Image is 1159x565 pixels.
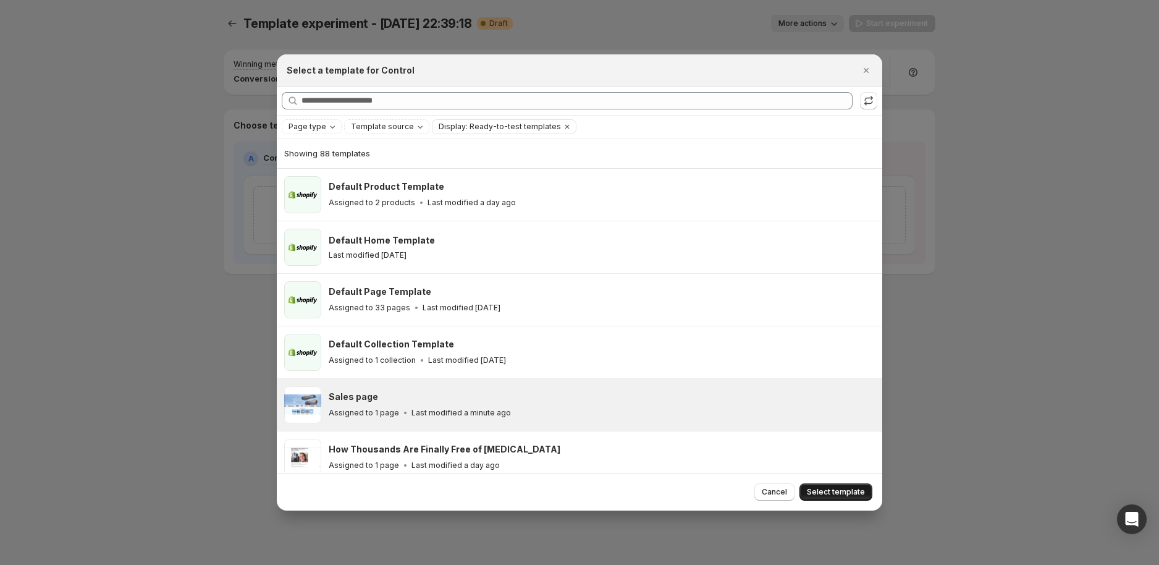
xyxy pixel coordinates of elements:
[284,334,321,371] img: Default Collection Template
[762,487,787,497] span: Cancel
[329,234,435,247] h3: Default Home Template
[428,355,506,365] p: Last modified [DATE]
[411,461,500,470] p: Last modified a day ago
[329,250,407,260] p: Last modified [DATE]
[284,176,321,213] img: Default Product Template
[282,120,341,134] button: Page type
[1117,504,1147,534] div: Open Intercom Messenger
[284,229,321,266] img: Default Home Template
[807,487,865,497] span: Select template
[351,122,414,132] span: Template source
[428,198,516,208] p: Last modified a day ago
[329,303,410,313] p: Assigned to 33 pages
[799,483,872,501] button: Select template
[329,338,454,350] h3: Default Collection Template
[329,391,378,403] h3: Sales page
[754,483,794,501] button: Cancel
[329,198,415,208] p: Assigned to 2 products
[329,443,560,456] h3: How Thousands Are Finally Free of [MEDICAL_DATA]
[329,355,416,365] p: Assigned to 1 collection
[284,148,370,158] span: Showing 88 templates
[411,408,511,418] p: Last modified a minute ago
[561,120,573,134] button: Clear
[329,181,444,193] h3: Default Product Template
[289,122,326,132] span: Page type
[287,64,415,77] h2: Select a template for Control
[284,281,321,318] img: Default Page Template
[329,461,399,470] p: Assigned to 1 page
[858,62,875,79] button: Close
[329,286,431,298] h3: Default Page Template
[345,120,429,134] button: Template source
[439,122,561,132] span: Display: Ready-to-test templates
[423,303,500,313] p: Last modified [DATE]
[329,408,399,418] p: Assigned to 1 page
[432,120,561,134] button: Display: Ready-to-test templates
